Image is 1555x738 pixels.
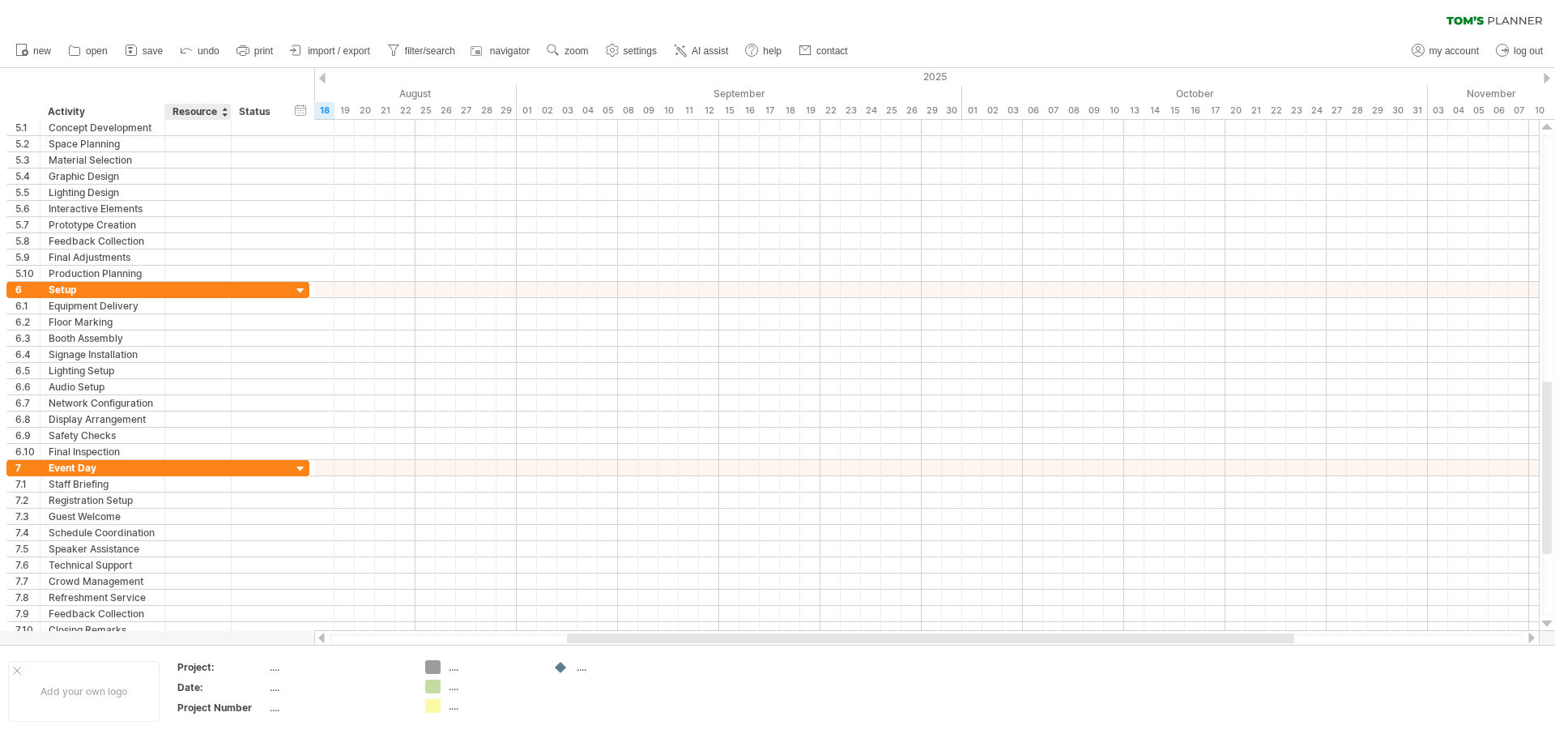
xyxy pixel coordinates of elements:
[517,85,962,102] div: September 2025
[49,185,156,200] div: Lighting Design
[564,45,588,57] span: zoom
[780,102,800,119] div: Thursday, 18 September 2025
[86,45,108,57] span: open
[15,574,40,589] div: 7.7
[449,699,537,713] div: ....
[15,331,40,346] div: 6.3
[48,104,155,120] div: Activity
[543,41,593,62] a: zoom
[15,606,40,621] div: 7.9
[15,298,40,314] div: 6.1
[962,102,982,119] div: Wednesday, 1 October 2025
[270,701,406,715] div: ....
[15,185,40,200] div: 5.5
[49,379,156,395] div: Audio Setup
[638,102,658,119] div: Tuesday, 9 September 2025
[841,102,861,119] div: Tuesday, 23 September 2025
[624,45,657,57] span: settings
[49,347,156,362] div: Signage Installation
[1225,102,1246,119] div: Monday, 20 October 2025
[49,266,156,281] div: Production Planning
[49,509,156,524] div: Guest Welcome
[537,102,557,119] div: Tuesday, 2 September 2025
[177,701,266,715] div: Project Number
[15,493,40,508] div: 7.2
[15,363,40,378] div: 6.5
[314,102,334,119] div: Monday, 18 August 2025
[1023,102,1043,119] div: Monday, 6 October 2025
[49,201,156,216] div: Interactive Elements
[49,412,156,427] div: Display Arrangement
[49,557,156,573] div: Technical Support
[496,102,517,119] div: Friday, 29 August 2025
[739,102,760,119] div: Tuesday, 16 September 2025
[1205,102,1225,119] div: Friday, 17 October 2025
[49,331,156,346] div: Booth Assembly
[64,41,113,62] a: open
[49,136,156,151] div: Space Planning
[49,314,156,330] div: Floor Marking
[15,152,40,168] div: 5.3
[1124,102,1144,119] div: Monday, 13 October 2025
[1347,102,1367,119] div: Tuesday, 28 October 2025
[1084,102,1104,119] div: Thursday, 9 October 2025
[1428,102,1448,119] div: Monday, 3 November 2025
[436,102,456,119] div: Tuesday, 26 August 2025
[8,661,160,722] div: Add your own logo
[11,41,56,62] a: new
[1489,102,1509,119] div: Thursday, 6 November 2025
[15,428,40,443] div: 6.9
[49,120,156,135] div: Concept Development
[49,298,156,314] div: Equipment Delivery
[1063,102,1084,119] div: Wednesday, 8 October 2025
[254,45,273,57] span: print
[795,41,853,62] a: contact
[49,476,156,492] div: Staff Briefing
[741,41,786,62] a: help
[760,102,780,119] div: Wednesday, 17 September 2025
[49,460,156,476] div: Event Day
[1185,102,1205,119] div: Thursday, 16 October 2025
[699,102,719,119] div: Friday, 12 September 2025
[15,233,40,249] div: 5.8
[33,45,51,57] span: new
[177,660,266,674] div: Project:
[1104,102,1124,119] div: Friday, 10 October 2025
[270,660,406,674] div: ....
[449,660,537,674] div: ....
[15,412,40,427] div: 6.8
[598,102,618,119] div: Friday, 5 September 2025
[1468,102,1489,119] div: Wednesday, 5 November 2025
[49,606,156,621] div: Feedback Collection
[1327,102,1347,119] div: Monday, 27 October 2025
[177,680,266,694] div: Date:
[143,45,163,57] span: save
[901,102,922,119] div: Friday, 26 September 2025
[1306,102,1327,119] div: Friday, 24 October 2025
[49,395,156,411] div: Network Configuration
[449,680,537,693] div: ....
[1429,45,1479,57] span: my account
[49,525,156,540] div: Schedule Coordination
[942,102,962,119] div: Tuesday, 30 September 2025
[15,347,40,362] div: 6.4
[176,41,224,62] a: undo
[395,102,415,119] div: Friday, 22 August 2025
[692,45,728,57] span: AI assist
[49,282,156,297] div: Setup
[121,41,168,62] a: save
[270,680,406,694] div: ....
[15,476,40,492] div: 7.1
[816,45,848,57] span: contact
[49,169,156,184] div: Graphic Design
[1367,102,1387,119] div: Wednesday, 29 October 2025
[1529,102,1549,119] div: Monday, 10 November 2025
[15,120,40,135] div: 5.1
[49,541,156,557] div: Speaker Assistance
[490,45,530,57] span: navigator
[1387,102,1408,119] div: Thursday, 30 October 2025
[49,233,156,249] div: Feedback Collection
[15,136,40,151] div: 5.2
[15,444,40,459] div: 6.10
[517,102,537,119] div: Monday, 1 September 2025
